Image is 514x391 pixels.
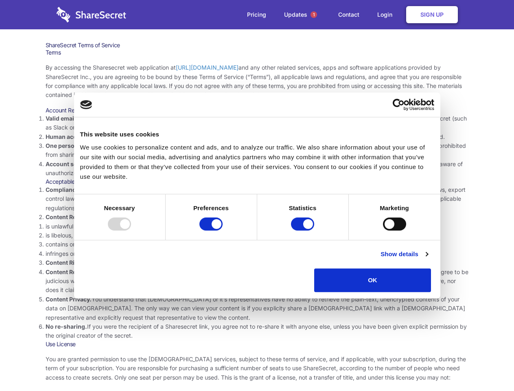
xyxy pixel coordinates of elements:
[46,268,111,275] strong: Content Responsibility.
[363,99,434,111] a: Usercentrics Cookiebot - opens in a new window
[80,100,92,109] img: logo
[46,132,469,141] li: Only human beings may create accounts. “Bot” accounts — those created by software, in an automate...
[46,107,469,114] h3: Account Requirements
[46,340,469,348] h3: Use License
[57,7,126,22] img: logo-wordmark-white-trans-d4663122ce5f474addd5e946df7df03e33cb6a1c49d2221995e7729f52c070b2.svg
[46,185,469,213] li: Your use of the Sharesecret must not violate any applicable laws, including copyright or trademar...
[380,204,409,211] strong: Marketing
[46,249,469,258] li: infringes on any proprietary right of any party, including patent, trademark, trade secret, copyr...
[369,2,405,27] a: Login
[104,204,135,211] strong: Necessary
[46,240,469,249] li: contains or installs any active malware or exploits, or uses our platform for exploit delivery (s...
[46,231,469,240] li: is libelous, defamatory, or fraudulent
[406,6,458,23] a: Sign Up
[46,296,92,303] strong: Content Privacy.
[46,259,89,266] strong: Content Rights.
[239,2,274,27] a: Pricing
[46,295,469,322] li: You understand that [DEMOGRAPHIC_DATA] or it’s representatives have no ability to retrieve the pl...
[80,130,434,139] div: This website uses cookies
[46,213,469,258] li: You agree NOT to use Sharesecret to upload or share content that:
[46,160,95,167] strong: Account security.
[46,323,87,330] strong: No re-sharing.
[46,213,105,220] strong: Content Restrictions.
[46,268,469,295] li: You are solely responsible for the content you share on Sharesecret, and with the people you shar...
[176,64,238,71] a: [URL][DOMAIN_NAME]
[46,258,469,267] li: You agree that you will use Sharesecret only to secure and share content that you have the right ...
[80,143,434,182] div: We use cookies to personalize content and ads, and to analyze our traffic. We also share informat...
[46,114,469,132] li: You must provide a valid email address, either directly, or through approved third-party integrat...
[46,133,95,140] strong: Human accounts.
[46,141,469,160] li: You are not allowed to share account credentials. Each account is dedicated to the individual who...
[289,204,317,211] strong: Statistics
[46,115,78,122] strong: Valid email.
[46,222,469,231] li: is unlawful or promotes unlawful activities
[46,42,469,49] h1: ShareSecret Terms of Service
[46,186,168,193] strong: Compliance with local laws and regulations.
[314,268,431,292] button: OK
[381,249,428,259] a: Show details
[46,160,469,178] li: You are responsible for your own account security, including the security of your Sharesecret acc...
[46,142,115,149] strong: One person per account.
[193,204,229,211] strong: Preferences
[46,322,469,340] li: If you were the recipient of a Sharesecret link, you agree not to re-share it with anyone else, u...
[46,178,469,185] h3: Acceptable Use
[46,63,469,100] p: By accessing the Sharesecret web application at and any other related services, apps and software...
[46,49,469,56] h3: Terms
[330,2,367,27] a: Contact
[46,355,469,382] p: You are granted permission to use the [DEMOGRAPHIC_DATA] services, subject to these terms of serv...
[311,11,317,18] span: 1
